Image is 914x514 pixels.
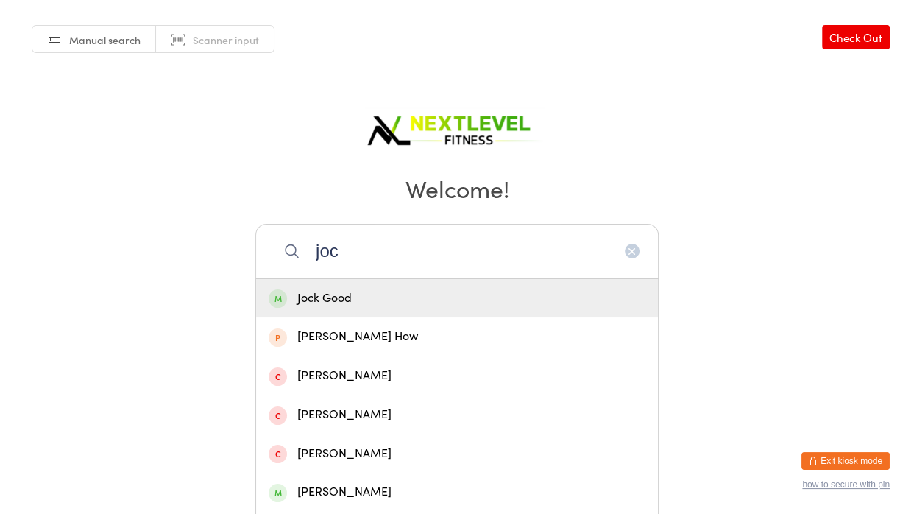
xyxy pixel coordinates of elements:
[365,103,549,151] img: Next Level Fitness
[801,452,890,470] button: Exit kiosk mode
[269,327,645,347] div: [PERSON_NAME] How
[193,32,259,47] span: Scanner input
[822,25,890,49] a: Check Out
[269,289,645,309] div: Jock Good
[255,224,659,278] input: Search
[269,444,645,464] div: [PERSON_NAME]
[269,366,645,386] div: [PERSON_NAME]
[15,172,899,205] h2: Welcome!
[802,479,890,490] button: how to secure with pin
[269,405,645,425] div: [PERSON_NAME]
[69,32,141,47] span: Manual search
[269,482,645,502] div: [PERSON_NAME]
